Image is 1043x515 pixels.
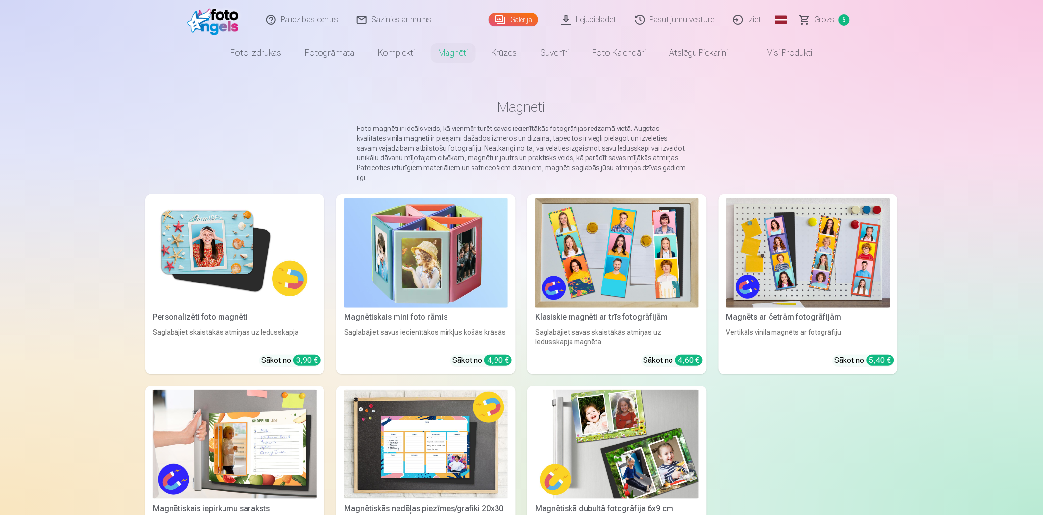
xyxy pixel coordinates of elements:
[722,311,894,323] div: Magnēts ar četrām fotogrāfijām
[145,194,324,374] a: Personalizēti foto magnētiPersonalizēti foto magnētiSaglabājiet skaistākās atmiņas uz ledusskapja...
[367,39,427,67] a: Komplekti
[336,194,516,374] a: Magnētiskais mini foto rāmisMagnētiskais mini foto rāmisSaglabājiet savus iecienītākos mirkļus ko...
[535,198,699,308] img: Klasiskie magnēti ar trīs fotogrāfijām
[149,503,321,515] div: Magnētiskais iepirkumu saraksts
[293,355,321,366] div: 3,90 €
[531,311,703,323] div: Klasiskie magnēti ar trīs fotogrāfijām
[489,13,538,26] a: Galerija
[344,198,508,308] img: Magnētiskais mini foto rāmis
[719,194,898,374] a: Magnēts ar četrām fotogrāfijāmMagnēts ar četrām fotogrāfijāmVertikāls vinila magnēts ar fotogrāfi...
[658,39,740,67] a: Atslēgu piekariņi
[726,198,890,308] img: Magnēts ar četrām fotogrāfijām
[340,311,512,323] div: Magnētiskais mini foto rāmis
[531,327,703,347] div: Saglabājiet savas skaistākās atmiņas uz ledusskapja magnēta
[153,98,890,116] h1: Magnēti
[722,327,894,347] div: Vertikāls vinila magnēts ar fotogrāfiju
[531,503,703,515] div: Magnētiskā dubultā fotogrāfija 6x9 cm
[484,355,512,366] div: 4,90 €
[452,355,512,366] div: Sākot no
[581,39,658,67] a: Foto kalendāri
[480,39,529,67] a: Krūzes
[187,4,244,35] img: /fa1
[815,14,835,26] span: Grozs
[340,327,512,347] div: Saglabājiet savus iecienītākos mirkļus košās krāsās
[261,355,321,366] div: Sākot no
[839,14,850,26] span: 5
[294,39,367,67] a: Fotogrāmata
[427,39,480,67] a: Magnēti
[835,355,894,366] div: Sākot no
[153,390,317,499] img: Magnētiskais iepirkumu saraksts
[740,39,824,67] a: Visi produkti
[644,355,703,366] div: Sākot no
[867,355,894,366] div: 5,40 €
[529,39,581,67] a: Suvenīri
[357,124,686,182] p: Foto magnēti ir ideāls veids, kā vienmēr turēt savas iecienītākās fotogrāfijas redzamā vietā. Aug...
[527,194,707,374] a: Klasiskie magnēti ar trīs fotogrāfijāmKlasiskie magnēti ar trīs fotogrāfijāmSaglabājiet savas ska...
[219,39,294,67] a: Foto izdrukas
[535,390,699,499] img: Magnētiskā dubultā fotogrāfija 6x9 cm
[153,198,317,308] img: Personalizēti foto magnēti
[149,327,321,347] div: Saglabājiet skaistākās atmiņas uz ledusskapja
[675,355,703,366] div: 4,60 €
[149,311,321,323] div: Personalizēti foto magnēti
[344,390,508,499] img: Magnētiskās nedēļas piezīmes/grafiki 20x30 cm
